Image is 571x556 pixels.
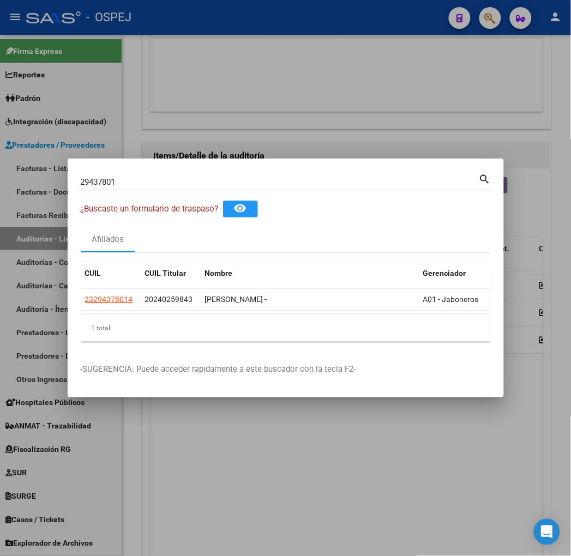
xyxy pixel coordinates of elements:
[145,269,187,277] span: CUIL Titular
[234,202,247,215] mat-icon: remove_red_eye
[423,295,479,304] span: A01 - Jaboneros
[201,262,419,285] datatable-header-cell: Nombre
[85,295,133,304] span: 23294378014
[534,519,560,545] div: Open Intercom Messenger
[205,269,233,277] span: Nombre
[479,172,491,185] mat-icon: search
[85,269,101,277] span: CUIL
[205,293,414,306] div: [PERSON_NAME] -
[92,233,124,246] div: Afiliados
[81,262,141,285] datatable-header-cell: CUIL
[81,364,491,376] p: -SUGERENCIA: Puede acceder rapidamente a este buscador con la tecla F2-
[423,269,466,277] span: Gerenciador
[81,315,491,342] div: 1 total
[141,262,201,285] datatable-header-cell: CUIL Titular
[81,204,223,214] span: ¿Buscaste un formulario de traspaso? -
[419,262,501,285] datatable-header-cell: Gerenciador
[145,295,193,304] span: 20240259843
